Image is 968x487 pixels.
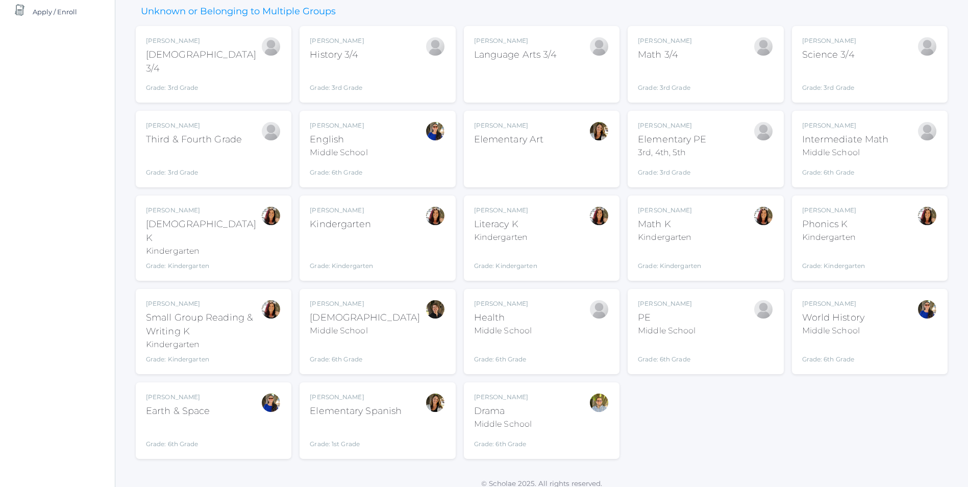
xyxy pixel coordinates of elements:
div: Gina Pecor [261,299,281,320]
h3: Unknown or Belonging to Multiple Groups [136,7,341,17]
div: Grade: 6th Grade [474,341,532,364]
div: Grade: 3rd Grade [638,163,706,177]
div: Grade: 3rd Grade [146,80,261,92]
div: Science 3/4 [802,48,856,62]
div: [PERSON_NAME] [310,36,364,45]
div: [PERSON_NAME] [310,393,402,402]
div: Joshua Bennett [589,36,609,57]
div: Elementary PE [638,133,706,147]
div: Math K [638,217,701,231]
div: Kylen Braileanu [589,393,609,413]
div: Middle School [310,325,420,337]
div: Health [474,311,532,325]
div: Alexia Hemingway [589,299,609,320]
div: Grade: 6th Grade [310,163,367,177]
div: [PERSON_NAME] [310,206,373,215]
div: Grade: Kindergarten [638,248,701,271]
div: Grade: 6th Grade [474,434,532,449]
div: Intermediate Math [802,133,889,147]
div: Gina Pecor [753,206,774,226]
div: Grade: Kindergarten [310,235,373,271]
div: Alexia Hemingway [753,299,774,320]
div: Middle School [310,147,367,159]
div: Amber Farnes [425,393,445,413]
div: Grade: 6th Grade [146,422,210,449]
div: Stephanie Todhunter [261,393,281,413]
div: Grade: 6th Grade [802,341,864,364]
div: English [310,133,367,147]
div: [PERSON_NAME] [474,393,532,402]
div: Kindergarten [802,231,865,243]
div: [DEMOGRAPHIC_DATA] [310,311,420,325]
div: Kindergarten [146,338,261,351]
div: Dianna Renz [425,299,445,320]
div: [PERSON_NAME] [474,299,532,308]
div: [PERSON_NAME] [146,299,261,308]
div: Small Group Reading & Writing K [146,311,261,338]
div: Elementary Spanish [310,404,402,418]
div: [PERSON_NAME] [146,121,242,130]
div: Earth & Space [146,404,210,418]
div: Kindergarten [638,231,701,243]
div: Stephanie Todhunter [917,299,937,320]
div: History 3/4 [310,48,364,62]
div: Amber Farnes [589,121,609,141]
div: [PERSON_NAME] [474,36,557,45]
div: [PERSON_NAME] [802,206,865,215]
div: Joshua Bennett [753,36,774,57]
div: Gina Pecor [589,206,609,226]
div: Phonics K [802,217,865,231]
div: [DEMOGRAPHIC_DATA] 3/4 [146,48,261,76]
div: Language Arts 3/4 [474,48,557,62]
div: Middle School [802,147,889,159]
div: [PERSON_NAME] [638,206,701,215]
div: Grade: 3rd Grade [802,66,856,92]
div: Gina Pecor [261,206,281,226]
div: [PERSON_NAME] [474,206,537,215]
div: Grade: 1st Grade [310,422,402,449]
div: Joshua Bennett [261,36,281,57]
div: Third & Fourth Grade [146,133,242,147]
div: Grade: Kindergarten [802,248,865,271]
div: Grade: 6th Grade [802,163,889,177]
div: PE [638,311,696,325]
div: Grade: 3rd Grade [638,66,692,92]
div: Kindergarten [146,245,261,257]
div: Joshua Bennett [261,121,281,141]
div: Elementary Art [474,133,543,147]
div: [PERSON_NAME] [146,206,261,215]
div: [PERSON_NAME] [638,299,696,308]
div: Grade: 3rd Grade [146,151,242,177]
div: Drama [474,404,532,418]
div: Middle School [638,325,696,337]
div: Middle School [474,325,532,337]
div: Joshua Bennett [753,121,774,141]
div: World History [802,311,864,325]
div: Grade: 3rd Grade [310,66,364,92]
div: Joshua Bennett [425,36,445,57]
div: Grade: Kindergarten [474,248,537,271]
span: Apply / Enroll [33,2,77,22]
div: Grade: Kindergarten [146,355,261,364]
div: Middle School [474,418,532,430]
div: [PERSON_NAME] [802,121,889,130]
div: Grade: Kindergarten [146,261,261,271]
div: Kindergarten [474,231,537,243]
div: Gina Pecor [917,206,937,226]
div: [PERSON_NAME] [310,121,367,130]
div: [PERSON_NAME] [474,121,543,130]
div: [PERSON_NAME] [146,393,210,402]
div: [PERSON_NAME] [310,299,420,308]
div: Literacy K [474,217,537,231]
div: [PERSON_NAME] [638,36,692,45]
div: [PERSON_NAME] [146,36,261,45]
div: Grade: 6th Grade [638,341,696,364]
div: Gina Pecor [425,206,445,226]
div: Kindergarten [310,217,373,231]
div: Grade: 6th Grade [310,341,420,364]
div: Math 3/4 [638,48,692,62]
div: Bonnie Posey [917,121,937,141]
div: [PERSON_NAME] [638,121,706,130]
div: Joshua Bennett [917,36,937,57]
div: [DEMOGRAPHIC_DATA] K [146,217,261,245]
